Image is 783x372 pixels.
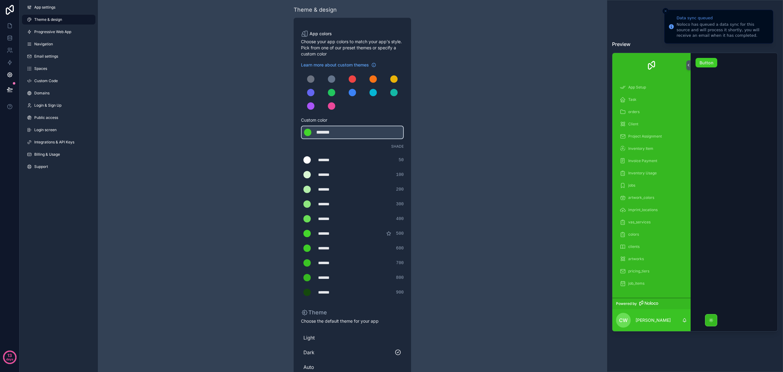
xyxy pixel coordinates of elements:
p: 13 [7,352,12,359]
span: pricing_tiers [628,269,649,274]
span: Login screen [34,127,57,132]
a: Invoice Payment [616,155,687,166]
span: clients [628,244,640,249]
img: App logo [647,60,656,70]
span: Inventory Usage [628,171,657,176]
a: Support [22,162,95,172]
a: Navigation [22,39,95,49]
span: Shade [391,144,404,149]
span: Domains [34,91,50,96]
a: Inventory Usage [616,168,687,179]
span: imprint_locations [628,207,658,212]
p: [PERSON_NAME] [636,317,671,323]
span: Progressive Web App [34,29,71,34]
div: Theme & design [294,6,337,14]
span: Spaces [34,66,47,71]
a: Theme & design [22,15,95,25]
span: Navigation [34,42,53,47]
a: Custom Code [22,76,95,86]
a: Client [616,119,687,130]
span: CW [619,317,628,324]
button: Close toast [662,8,669,14]
a: Login screen [22,125,95,135]
a: Project Assignment [616,131,687,142]
span: 900 [396,289,404,295]
a: imprint_locations [616,204,687,215]
a: Task [616,94,687,105]
span: vas_services [628,220,651,225]
span: App colors [310,31,332,37]
span: artworks [628,256,644,261]
span: Choose your app colors to match your app's style. Pick from one of our preset themes or specify a... [301,39,404,57]
a: Spaces [22,64,95,74]
span: 200 [396,186,404,192]
a: Public access [22,113,95,123]
span: 700 [396,260,404,266]
p: days [6,355,13,363]
a: artworks [616,253,687,264]
span: Integrations & API Keys [34,140,74,145]
a: Integrations & API Keys [22,137,95,147]
span: Auto [303,363,401,371]
button: Button [696,58,717,68]
a: jobs [616,180,687,191]
span: Inventory Item [628,146,653,151]
a: pricing_tiers [616,266,687,277]
span: Project Assignment [628,134,662,139]
span: App settings [34,5,55,10]
a: Login & Sign Up [22,101,95,110]
div: Data sync queued [677,15,768,21]
span: colors [628,232,639,237]
span: 600 [396,245,404,251]
span: job_items [628,281,644,286]
span: 400 [396,216,404,222]
a: colors [616,229,687,240]
span: Custom color [301,117,399,123]
span: Light [303,334,401,341]
span: Dark [303,349,395,356]
div: scrollable content [612,78,691,298]
span: Learn more about custom themes [301,62,369,68]
span: Client [628,122,638,127]
a: Powered by [612,298,691,309]
span: 300 [396,201,404,207]
div: Noloco has queued a data sync for this source and will process it shortly, you will receive an em... [677,22,768,39]
span: Powered by [616,301,637,306]
span: Support [34,164,48,169]
a: job_items [616,278,687,289]
span: Billing & Usage [34,152,60,157]
a: Progressive Web App [22,27,95,37]
a: orders [616,106,687,117]
span: Invoice Payment [628,158,657,163]
span: Custom Code [34,78,58,83]
a: Billing & Usage [22,150,95,159]
a: Learn more about custom themes [301,62,376,68]
a: App settings [22,2,95,12]
a: Inventory Item [616,143,687,154]
span: Email settings [34,54,58,59]
a: clients [616,241,687,252]
span: orders [628,109,640,114]
a: artwork_colors [616,192,687,203]
span: Login & Sign Up [34,103,61,108]
span: 500 [396,230,404,237]
span: Public access [34,115,58,120]
a: Email settings [22,51,95,61]
a: Domains [22,88,95,98]
span: 50 [399,157,404,163]
span: artwork_colors [628,195,654,200]
span: 800 [396,275,404,281]
p: Theme [301,308,327,317]
a: vas_services [616,217,687,228]
span: jobs [628,183,635,188]
span: 100 [396,172,404,178]
span: App Setup [628,85,646,90]
h3: Preview [612,40,778,48]
a: App Setup [616,82,687,93]
span: Task [628,97,636,102]
span: Choose the default theme for your app [301,318,404,324]
span: Theme & design [34,17,62,22]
